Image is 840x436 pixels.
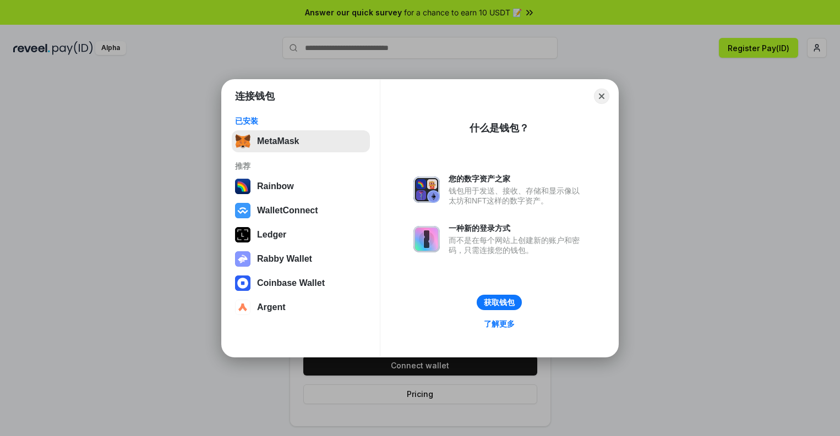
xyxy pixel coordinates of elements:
button: Close [594,89,609,104]
div: 钱包用于发送、接收、存储和显示像以太坊和NFT这样的数字资产。 [449,186,585,206]
div: 已安装 [235,116,367,126]
button: Argent [232,296,370,318]
button: Rainbow [232,175,370,197]
button: Coinbase Wallet [232,272,370,294]
div: Rainbow [257,181,294,191]
div: 推荐 [235,161,367,171]
img: svg+xml,%3Csvg%20fill%3D%22none%22%20height%3D%2233%22%20viewBox%3D%220%200%2035%2033%22%20width%... [235,134,250,149]
div: MetaMask [257,136,299,146]
button: WalletConnect [232,200,370,222]
button: Ledger [232,224,370,246]
div: 您的数字资产之家 [449,174,585,184]
div: 什么是钱包？ [470,122,529,135]
h1: 连接钱包 [235,90,275,103]
img: svg+xml,%3Csvg%20width%3D%2228%22%20height%3D%2228%22%20viewBox%3D%220%200%2028%2028%22%20fill%3D... [235,300,250,315]
img: svg+xml,%3Csvg%20xmlns%3D%22http%3A%2F%2Fwww.w3.org%2F2000%2Fsvg%22%20fill%3D%22none%22%20viewBox... [235,251,250,267]
div: Argent [257,302,286,312]
img: svg+xml,%3Csvg%20xmlns%3D%22http%3A%2F%2Fwww.w3.org%2F2000%2Fsvg%22%20fill%3D%22none%22%20viewBox... [413,226,440,252]
button: 获取钱包 [477,295,522,310]
a: 了解更多 [477,317,521,331]
img: svg+xml,%3Csvg%20width%3D%2228%22%20height%3D%2228%22%20viewBox%3D%220%200%2028%2028%22%20fill%3D... [235,203,250,218]
div: Rabby Wallet [257,254,312,264]
img: svg+xml,%3Csvg%20width%3D%22120%22%20height%3D%22120%22%20viewBox%3D%220%200%20120%20120%22%20fil... [235,179,250,194]
div: 获取钱包 [484,297,515,307]
button: Rabby Wallet [232,248,370,270]
div: 而不是在每个网站上创建新的账户和密码，只需连接您的钱包。 [449,235,585,255]
div: 了解更多 [484,319,515,329]
div: WalletConnect [257,206,318,216]
div: 一种新的登录方式 [449,223,585,233]
div: Ledger [257,230,286,240]
button: MetaMask [232,130,370,152]
div: Coinbase Wallet [257,278,325,288]
img: svg+xml,%3Csvg%20xmlns%3D%22http%3A%2F%2Fwww.w3.org%2F2000%2Fsvg%22%20width%3D%2228%22%20height%3... [235,227,250,242]
img: svg+xml,%3Csvg%20xmlns%3D%22http%3A%2F%2Fwww.w3.org%2F2000%2Fsvg%22%20fill%3D%22none%22%20viewBox... [413,176,440,203]
img: svg+xml,%3Csvg%20width%3D%2228%22%20height%3D%2228%22%20viewBox%3D%220%200%2028%2028%22%20fill%3D... [235,275,250,291]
